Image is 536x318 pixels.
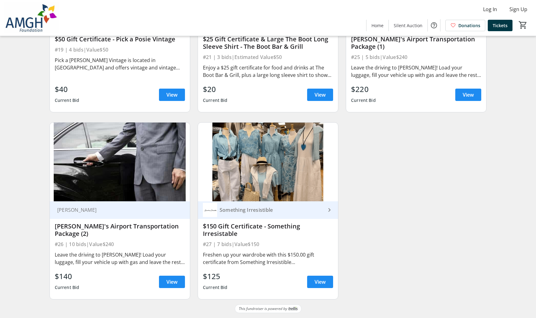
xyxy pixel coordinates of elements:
span: Home [371,22,384,29]
div: #21 | 3 bids | Estimated Value $50 [203,53,333,61]
a: Silent Auction [389,20,427,31]
div: Leave the driving to [PERSON_NAME]! Load your luggage, fill your vehicle up with gas and leave th... [55,251,185,266]
button: Cart [517,19,529,31]
div: $140 [55,271,79,282]
div: Current Bid [203,282,228,293]
div: $50 Gift Certificate - Pick a Posie Vintage [55,36,185,43]
a: Tickets [488,20,512,31]
img: Something Irresistible [203,203,217,217]
span: View [315,91,326,98]
div: [PERSON_NAME] [55,207,178,213]
div: $125 [203,271,228,282]
button: Log In [478,4,502,14]
a: View [307,89,333,101]
div: $25 Gift Certificate & Large The Boot Long Sleeve Shirt - The Boot Bar & Grill [203,36,333,50]
a: Donations [445,20,485,31]
div: $150 Gift Certificate - Something Irresistable [203,223,333,237]
div: [PERSON_NAME]'s Airport Transportation Package (1) [351,36,481,50]
button: Help [428,19,440,31]
a: View [159,276,185,288]
div: $40 [55,84,79,95]
div: Current Bid [55,95,79,106]
a: View [307,276,333,288]
span: View [463,91,474,98]
span: View [166,278,178,286]
div: Something Irresistible [217,207,326,213]
div: #27 | 7 bids | Value $150 [203,240,333,249]
img: Mike's Airport Transportation Package (2) [50,123,190,201]
span: View [166,91,178,98]
div: Current Bid [203,95,228,106]
span: Silent Auction [394,22,422,29]
div: Leave the driving to [PERSON_NAME]! Load your luggage, fill your vehicle up with gas and leave th... [351,64,481,79]
mat-icon: keyboard_arrow_right [326,206,333,214]
span: Sign Up [509,6,527,13]
img: Alexandra Marine & General Hospital Foundation's Logo [4,2,59,33]
span: View [315,278,326,286]
img: $150 Gift Certificate - Something Irresistable [198,123,338,201]
div: $220 [351,84,376,95]
img: Trellis Logo [289,307,298,311]
div: #25 | 5 bids | Value $240 [351,53,481,61]
div: [PERSON_NAME]'s Airport Transportation Package (2) [55,223,185,237]
div: $20 [203,84,228,95]
a: Home [367,20,388,31]
div: Enjoy a $25 gift certificate for food and drinks at The Boot Bar & Grill, plus a large long sleev... [203,64,333,79]
a: View [159,89,185,101]
div: #19 | 4 bids | Value $50 [55,45,185,54]
div: Current Bid [55,282,79,293]
span: This fundraiser is powered by [239,306,287,312]
span: Tickets [493,22,508,29]
span: Donations [458,22,480,29]
span: Log In [483,6,497,13]
div: Freshen up your wardrobe with this $150.00 gift certificate from Something Irresistible [DEMOGRAP... [203,251,333,266]
button: Sign Up [504,4,532,14]
div: #26 | 10 bids | Value $240 [55,240,185,249]
div: Pick a [PERSON_NAME] Vintage is located in [GEOGRAPHIC_DATA] and offers vintage and vintage inspi... [55,56,185,71]
a: View [455,89,481,101]
div: Current Bid [351,95,376,106]
a: Something Irresistible Something Irresistible [198,201,338,219]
